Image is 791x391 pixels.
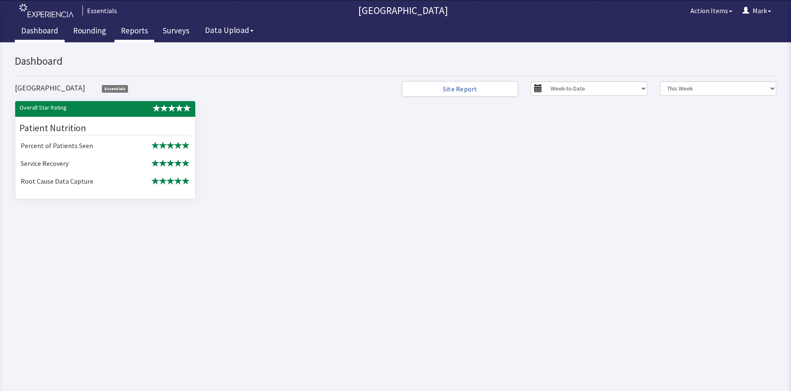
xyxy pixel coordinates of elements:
div: Patient Nutrition [19,79,191,93]
h4: [GEOGRAPHIC_DATA] [15,41,85,50]
h2: Dashboard [15,13,583,25]
td: Percent of Patients Seen [17,95,130,113]
span: Essentials [102,43,128,50]
button: Data Upload [200,22,259,38]
button: Mark [737,2,776,19]
a: Surveys [156,21,196,42]
td: Root Cause Data Capture [17,131,130,149]
p: [GEOGRAPHIC_DATA] [120,4,685,17]
img: experiencia_logo.png [19,4,74,18]
div: Essentials [82,6,117,16]
a: Reports [115,21,154,42]
a: Rounding [67,21,112,42]
button: Action Items [685,2,737,19]
a: Dashboard [15,21,65,42]
a: Site Report [402,39,518,55]
div: Overall Star Rating [13,61,105,70]
td: Service Recovery [17,113,130,131]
